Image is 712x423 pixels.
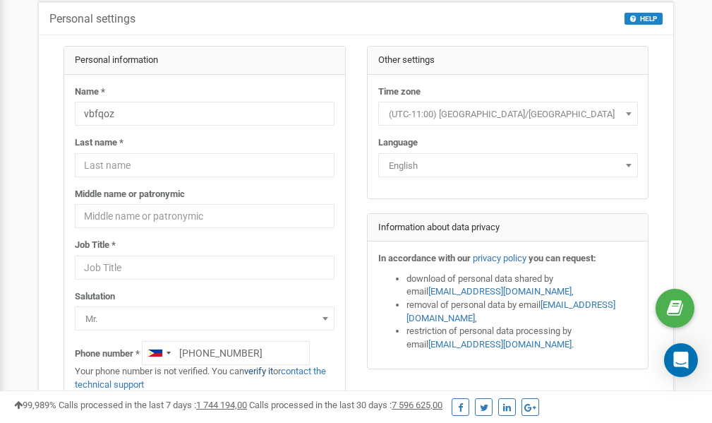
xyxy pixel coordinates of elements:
[75,256,334,280] input: Job Title
[143,342,175,364] div: Telephone country code
[49,13,135,25] h5: Personal settings
[368,214,648,242] div: Information about data privacy
[378,153,638,177] span: English
[75,102,334,126] input: Name
[75,306,334,330] span: Mr.
[80,309,330,329] span: Mr.
[75,239,116,252] label: Job Title *
[75,153,334,177] input: Last name
[75,85,105,99] label: Name *
[378,253,471,263] strong: In accordance with our
[406,299,638,325] li: removal of personal data by email ,
[378,136,418,150] label: Language
[624,13,663,25] button: HELP
[392,400,442,410] u: 7 596 625,00
[406,325,638,351] li: restriction of personal data processing by email .
[244,366,273,376] a: verify it
[75,136,123,150] label: Last name *
[428,339,572,350] a: [EMAIL_ADDRESS][DOMAIN_NAME]
[64,47,345,75] div: Personal information
[75,290,115,304] label: Salutation
[378,102,638,126] span: (UTC-11:00) Pacific/Midway
[428,286,572,297] a: [EMAIL_ADDRESS][DOMAIN_NAME]
[383,105,633,124] span: (UTC-11:00) Pacific/Midway
[14,400,56,410] span: 99,989%
[75,366,326,390] a: contact the technical support
[75,347,140,361] label: Phone number *
[142,341,310,365] input: +1-800-555-55-55
[473,253,526,263] a: privacy policy
[75,188,185,201] label: Middle name or patronymic
[196,400,247,410] u: 1 744 194,00
[59,400,247,410] span: Calls processed in the last 7 days :
[406,273,638,299] li: download of personal data shared by email ,
[529,253,596,263] strong: you can request:
[75,204,334,228] input: Middle name or patronymic
[664,343,698,377] div: Open Intercom Messenger
[406,299,615,323] a: [EMAIL_ADDRESS][DOMAIN_NAME]
[249,400,442,410] span: Calls processed in the last 30 days :
[383,156,633,176] span: English
[75,365,334,391] p: Your phone number is not verified. You can or
[368,47,648,75] div: Other settings
[378,85,421,99] label: Time zone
